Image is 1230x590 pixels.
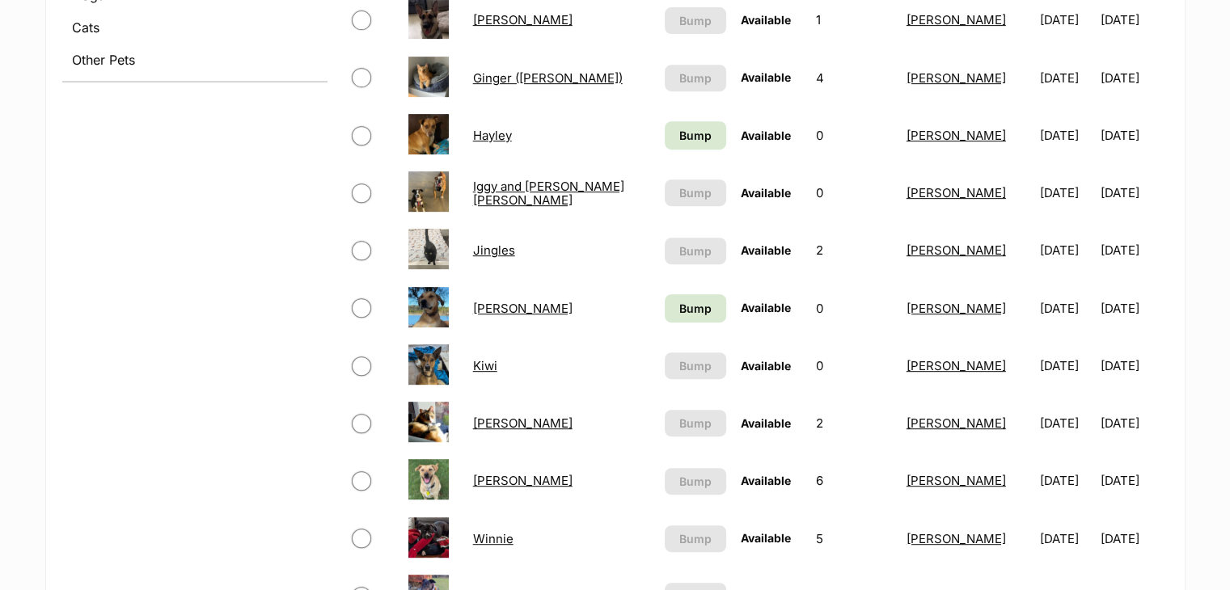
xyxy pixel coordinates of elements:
[665,7,726,34] button: Bump
[741,70,791,84] span: Available
[809,280,898,336] td: 0
[809,107,898,163] td: 0
[741,301,791,314] span: Available
[1101,395,1166,451] td: [DATE]
[741,474,791,487] span: Available
[907,473,1006,488] a: [PERSON_NAME]
[1033,165,1099,221] td: [DATE]
[473,473,573,488] a: [PERSON_NAME]
[679,242,712,259] span: Bump
[1101,338,1166,394] td: [DATE]
[809,338,898,394] td: 0
[907,70,1006,86] a: [PERSON_NAME]
[1101,107,1166,163] td: [DATE]
[741,531,791,545] span: Available
[741,13,791,27] span: Available
[809,395,898,451] td: 2
[1033,338,1099,394] td: [DATE]
[473,12,573,27] a: [PERSON_NAME]
[473,179,624,208] a: Iggy and [PERSON_NAME] [PERSON_NAME]
[473,70,623,86] a: Ginger ([PERSON_NAME])
[665,294,726,322] a: Bump
[679,184,712,201] span: Bump
[473,531,514,546] a: Winnie
[62,45,328,74] a: Other Pets
[679,300,712,317] span: Bump
[1101,280,1166,336] td: [DATE]
[1033,395,1099,451] td: [DATE]
[741,359,791,373] span: Available
[679,127,712,144] span: Bump
[679,70,712,86] span: Bump
[1101,511,1166,567] td: [DATE]
[1033,222,1099,278] td: [DATE]
[665,410,726,436] button: Bump
[907,301,1006,316] a: [PERSON_NAME]
[665,525,726,552] button: Bump
[679,473,712,490] span: Bump
[907,531,1006,546] a: [PERSON_NAME]
[907,128,1006,143] a: [PERSON_NAME]
[665,238,726,264] button: Bump
[907,415,1006,431] a: [PERSON_NAME]
[907,185,1006,200] a: [PERSON_NAME]
[741,186,791,200] span: Available
[473,128,512,143] a: Hayley
[665,179,726,206] button: Bump
[665,468,726,495] button: Bump
[741,416,791,430] span: Available
[1101,222,1166,278] td: [DATE]
[473,301,573,316] a: [PERSON_NAME]
[1033,107,1099,163] td: [DATE]
[473,242,515,258] a: Jingles
[1033,453,1099,508] td: [DATE]
[679,530,712,547] span: Bump
[907,358,1006,373] a: [PERSON_NAME]
[665,121,726,150] a: Bump
[741,243,791,257] span: Available
[1101,453,1166,508] td: [DATE]
[408,517,449,558] img: Winnie
[62,13,328,42] a: Cats
[679,415,712,432] span: Bump
[1101,165,1166,221] td: [DATE]
[809,165,898,221] td: 0
[1033,280,1099,336] td: [DATE]
[907,242,1006,258] a: [PERSON_NAME]
[473,358,497,373] a: Kiwi
[907,12,1006,27] a: [PERSON_NAME]
[665,65,726,91] button: Bump
[809,222,898,278] td: 2
[741,129,791,142] span: Available
[679,357,712,374] span: Bump
[679,12,712,29] span: Bump
[1033,511,1099,567] td: [DATE]
[809,453,898,508] td: 6
[809,50,898,106] td: 4
[809,511,898,567] td: 5
[1033,50,1099,106] td: [DATE]
[473,415,573,431] a: [PERSON_NAME]
[665,352,726,379] button: Bump
[408,229,449,269] img: Jingles
[1101,50,1166,106] td: [DATE]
